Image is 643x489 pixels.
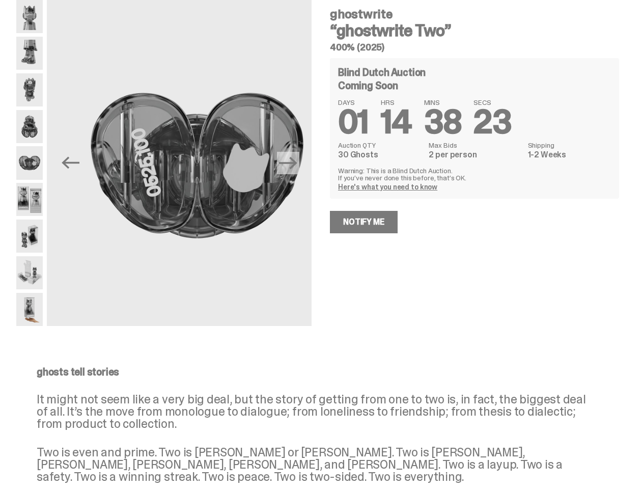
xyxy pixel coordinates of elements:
[16,146,43,179] img: ghostwrite_Two_Media_8.png
[381,101,412,143] span: 14
[381,99,412,106] span: HRS
[473,101,511,143] span: 23
[37,393,599,430] p: It might not seem like a very big deal, but the story of getting from one to two is, in fact, the...
[16,256,43,289] img: ghostwrite_Two_Media_13.png
[338,182,437,192] a: Here's what you need to know
[338,151,423,159] dd: 30 Ghosts
[528,151,611,159] dd: 1-2 Weeks
[330,8,619,20] h4: ghostwrite
[37,367,599,377] p: ghosts tell stories
[16,110,43,143] img: ghostwrite_Two_Media_6.png
[16,183,43,216] img: ghostwrite_Two_Media_10.png
[338,67,426,77] h4: Blind Dutch Auction
[473,99,511,106] span: SECS
[16,73,43,106] img: ghostwrite_Two_Media_5.png
[37,446,599,483] p: Two is even and prime. Two is [PERSON_NAME] or [PERSON_NAME]. Two is [PERSON_NAME], [PERSON_NAME]...
[277,152,299,174] button: Next
[330,22,619,39] h3: “ghostwrite Two”
[338,167,611,181] p: Warning: This is a Blind Dutch Auction. If you’ve never done this before, that’s OK.
[16,37,43,70] img: ghostwrite_Two_Media_3.png
[330,211,398,233] a: Notify Me
[338,80,611,91] div: Coming Soon
[429,142,521,149] dt: Max Bids
[16,220,43,253] img: ghostwrite_Two_Media_11.png
[330,43,619,52] h5: 400% (2025)
[338,142,423,149] dt: Auction QTY
[59,152,81,174] button: Previous
[338,99,369,106] span: DAYS
[424,101,462,143] span: 38
[16,293,43,326] img: ghostwrite_Two_Media_14.png
[338,101,369,143] span: 01
[429,151,521,159] dd: 2 per person
[424,99,462,106] span: MINS
[528,142,611,149] dt: Shipping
